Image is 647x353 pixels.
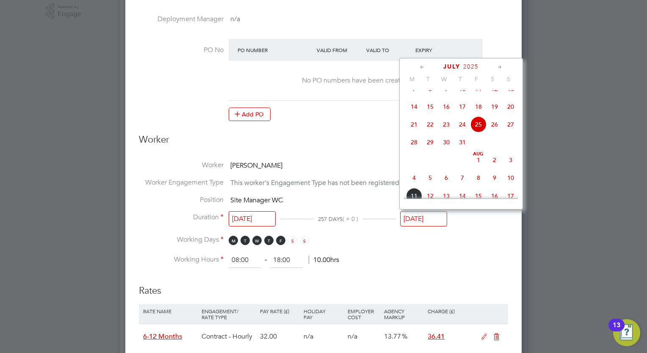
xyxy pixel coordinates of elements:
span: 5 [422,170,438,186]
span: 28 [406,134,422,150]
div: Rate Name [141,304,199,318]
span: 11 [406,188,422,204]
label: Worker [139,161,224,170]
span: ‐ [263,256,268,264]
label: Deployment Manager [139,15,224,24]
span: F [276,236,285,245]
span: 6-12 Months [143,332,182,341]
span: 16 [487,188,503,204]
span: 16 [438,99,454,115]
span: 27 [503,116,519,132]
span: July [443,63,460,70]
div: PO Number [235,42,315,58]
label: Working Hours [139,255,224,264]
div: Engagement/ Rate Type [199,304,258,324]
span: 20 [503,99,519,115]
input: Select one [400,211,447,227]
div: Contract - Hourly [199,324,258,349]
span: ( + 0 ) [343,215,358,223]
span: Site Manager WC [230,196,283,204]
div: Pay Rate (£) [258,304,301,318]
div: Charge (£) [426,304,477,318]
span: F [468,75,484,83]
span: 23 [438,116,454,132]
span: 6 [438,170,454,186]
span: 18 [470,99,487,115]
input: 08:00 [229,253,261,268]
span: 36.41 [428,332,445,341]
div: 32.00 [258,324,301,349]
span: 15 [422,99,438,115]
input: Select one [229,211,276,227]
span: 19 [487,99,503,115]
span: T [241,236,250,245]
button: Add PO [229,108,271,121]
span: 13.77 [384,332,401,341]
label: Working Days [139,235,224,244]
span: n/a [304,332,313,341]
span: n/a [230,15,240,23]
span: 15 [470,188,487,204]
span: 24 [454,116,470,132]
h3: Worker [139,134,508,153]
button: Open Resource Center, 13 new notifications [613,319,640,346]
span: 10 [503,170,519,186]
span: 14 [454,188,470,204]
div: Valid To [364,42,414,58]
span: T [420,75,436,83]
span: 2025 [463,63,478,70]
label: Duration [139,213,224,222]
h3: Rates [139,276,508,297]
span: 21 [406,116,422,132]
label: Position [139,196,224,204]
div: Expiry [413,42,463,58]
span: 2 [487,152,503,168]
span: n/a [348,332,357,341]
div: Employer Cost [346,304,382,324]
span: M [404,75,420,83]
span: S [288,236,297,245]
span: 13 [438,188,454,204]
span: 14 [406,99,422,115]
span: S [300,236,309,245]
div: 13 [613,325,620,336]
span: 17 [503,188,519,204]
span: W [436,75,452,83]
span: 22 [422,116,438,132]
span: S [500,75,517,83]
span: 10.00hrs [309,256,339,264]
span: T [452,75,468,83]
span: S [484,75,500,83]
span: [PERSON_NAME] [230,161,282,170]
span: 17 [454,99,470,115]
div: Agency Markup [382,304,426,324]
span: 7 [454,170,470,186]
span: 25 [470,116,487,132]
div: Holiday Pay [301,304,345,324]
span: 26 [487,116,503,132]
span: W [252,236,262,245]
span: 12 [422,188,438,204]
label: Worker Engagement Type [139,178,224,187]
span: 29 [422,134,438,150]
span: T [264,236,274,245]
span: This worker's Engagement Type has not been registered by its Agency. [230,179,443,187]
span: 4 [406,170,422,186]
span: 257 DAYS [318,215,343,223]
div: Valid From [315,42,364,58]
label: PO No [139,46,224,55]
span: 9 [487,170,503,186]
span: 3 [503,152,519,168]
span: Aug [470,152,487,156]
span: M [229,236,238,245]
div: No PO numbers have been created. [237,76,474,85]
span: 31 [454,134,470,150]
input: 17:00 [270,253,303,268]
span: 8 [470,170,487,186]
span: 1 [470,152,487,168]
span: 30 [438,134,454,150]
